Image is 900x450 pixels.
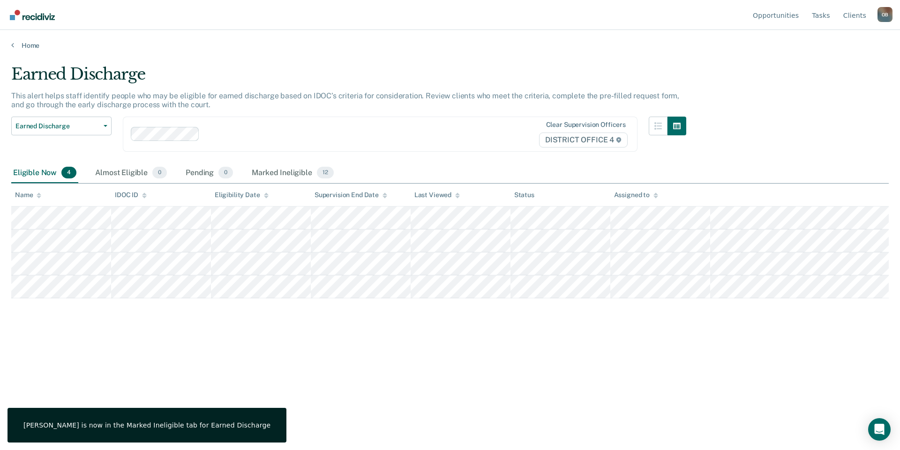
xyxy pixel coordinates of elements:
span: Earned Discharge [15,122,100,130]
div: Open Intercom Messenger [868,418,891,441]
div: Name [15,191,41,199]
div: Marked Ineligible [250,163,335,184]
span: 0 [152,167,167,179]
div: Clear supervision officers [546,121,626,129]
button: Profile dropdown button [877,7,892,22]
div: Status [514,191,534,199]
div: Eligible Now [11,163,78,184]
div: Pending [184,163,235,184]
span: DISTRICT OFFICE 4 [539,133,628,148]
div: Supervision End Date [315,191,387,199]
div: Almost Eligible [93,163,169,184]
div: IDOC ID [115,191,147,199]
div: O B [877,7,892,22]
span: 12 [317,167,334,179]
div: [PERSON_NAME] is now in the Marked Ineligible tab for Earned Discharge [23,421,270,429]
div: Earned Discharge [11,65,686,91]
div: Last Viewed [414,191,460,199]
span: 4 [61,167,76,179]
img: Recidiviz [10,10,55,20]
div: Eligibility Date [215,191,269,199]
a: Home [11,41,889,50]
div: Assigned to [614,191,658,199]
span: 0 [218,167,233,179]
p: This alert helps staff identify people who may be eligible for earned discharge based on IDOC’s c... [11,91,679,109]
